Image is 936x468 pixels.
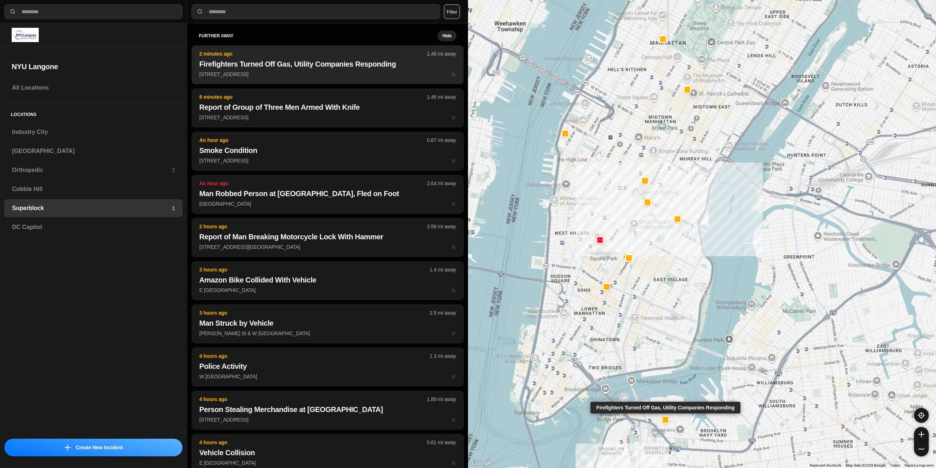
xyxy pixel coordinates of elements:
[192,348,464,386] button: 4 hours ago1.3 mi awayPolice ActivityW [GEOGRAPHIC_DATA]star
[199,50,427,57] p: 2 minutes ago
[192,114,464,120] a: 8 minutes ago1.46 mi awayReport of Group of Three Men Armed With Knife[STREET_ADDRESS]star
[199,157,456,164] p: [STREET_ADDRESS]
[192,373,464,379] a: 4 hours ago1.3 mi awayPolice ActivityW [GEOGRAPHIC_DATA]star
[430,309,456,317] p: 2.5 mi away
[192,89,464,127] button: 8 minutes ago1.46 mi awayReport of Group of Three Men Armed With Knife[STREET_ADDRESS]star
[192,71,464,77] a: 2 minutes ago1.48 mi awayFirefighters Turned Off Gas, Utility Companies Responding[STREET_ADDRESS...
[470,458,494,468] img: Google
[12,83,175,92] h3: All Locations
[199,232,456,242] h2: Report of Man Breaking Motorcycle Lock With Hammer
[4,439,182,456] a: iconCreate New Incident
[451,330,456,336] span: star
[192,261,464,300] button: 3 hours ago1.4 mi awayAmazon Bike Collided With VehicleE [GEOGRAPHIC_DATA]star
[192,218,464,257] button: 2 hours ago3.56 mi awayReport of Man Breaking Motorcycle Lock With Hammer[STREET_ADDRESS][GEOGRAP...
[199,71,456,78] p: [STREET_ADDRESS]
[172,166,175,174] p: 2
[430,266,456,273] p: 1.4 mi away
[199,200,456,207] p: [GEOGRAPHIC_DATA]
[192,45,464,84] button: 2 minutes ago1.48 mi awayFirefighters Turned Off Gas, Utility Companies Responding[STREET_ADDRESS...
[12,28,39,42] img: logo
[590,402,740,413] div: Firefighters Turned Off Gas, Utility Companies Responding
[918,412,925,419] img: recenter
[199,396,427,403] p: 4 hours ago
[192,132,464,171] button: An hour ago0.67 mi awaySmoke Condition[STREET_ADDRESS]star
[199,188,456,199] h2: Man Robbed Person at [GEOGRAPHIC_DATA], Fled on Foot
[192,416,464,423] a: 4 hours ago1.89 mi awayPerson Stealing Merchandise at [GEOGRAPHIC_DATA][STREET_ADDRESS]star
[192,391,464,430] button: 4 hours ago1.89 mi awayPerson Stealing Merchandise at [GEOGRAPHIC_DATA][STREET_ADDRESS]star
[4,161,182,179] a: Orthopedic2
[914,408,929,423] button: recenter
[9,8,16,15] img: search
[846,463,886,467] span: Map data ©2025 Google
[199,33,438,39] h5: further away
[192,287,464,293] a: 3 hours ago1.4 mi awayAmazon Bike Collided With VehicleE [GEOGRAPHIC_DATA]star
[199,275,456,285] h2: Amazon Bike Collided With Vehicle
[199,93,427,101] p: 8 minutes ago
[427,396,456,403] p: 1.89 mi away
[199,459,456,467] p: E [GEOGRAPHIC_DATA]
[199,361,456,371] h2: Police Activity
[451,244,456,250] span: star
[918,446,924,452] img: zoom-out
[12,128,175,136] h3: Industry City
[199,266,430,273] p: 3 hours ago
[427,93,456,101] p: 1.46 mi away
[12,147,175,156] h3: [GEOGRAPHIC_DATA]
[199,439,427,446] p: 4 hours ago
[451,417,456,423] span: star
[12,166,172,175] h3: Orthopedic
[444,4,460,19] button: Filter
[914,427,929,442] button: zoom-in
[199,136,427,144] p: An hour ago
[192,175,464,214] button: An hour ago2.64 mi awayMan Robbed Person at [GEOGRAPHIC_DATA], Fled on Foot[GEOGRAPHIC_DATA]star
[451,201,456,207] span: star
[918,431,924,437] img: zoom-in
[451,374,456,379] span: star
[442,33,452,39] small: Hide
[192,304,464,343] button: 3 hours ago2.5 mi awayMan Struck by Vehicle[PERSON_NAME] St & W [GEOGRAPHIC_DATA]star
[451,115,456,120] span: star
[890,463,900,467] a: Terms
[199,59,456,69] h2: Firefighters Turned Off Gas, Utility Companies Responding
[76,444,123,451] p: Create New Incident
[199,448,456,458] h2: Vehicle Collision
[65,445,71,450] img: icon
[12,223,175,232] h3: DC Capitol
[199,102,456,112] h2: Report of Group of Three Men Armed With Knife
[199,287,456,294] p: E [GEOGRAPHIC_DATA]
[199,318,456,328] h2: Man Struck by Vehicle
[470,458,494,468] a: Open this area in Google Maps (opens a new window)
[192,330,464,336] a: 3 hours ago2.5 mi awayMan Struck by Vehicle[PERSON_NAME] St & W [GEOGRAPHIC_DATA]star
[451,158,456,164] span: star
[192,157,464,164] a: An hour ago0.67 mi awaySmoke Condition[STREET_ADDRESS]star
[199,243,456,251] p: [STREET_ADDRESS][GEOGRAPHIC_DATA]
[4,199,182,217] a: Superblock1
[427,180,456,187] p: 2.64 mi away
[172,205,175,212] p: 1
[192,244,464,250] a: 2 hours ago3.56 mi awayReport of Man Breaking Motorcycle Lock With Hammer[STREET_ADDRESS][GEOGRAP...
[199,404,456,415] h2: Person Stealing Merchandise at [GEOGRAPHIC_DATA]
[661,416,669,424] button: Firefighters Turned Off Gas, Utility Companies Responding
[451,287,456,293] span: star
[427,136,456,144] p: 0.67 mi away
[4,103,182,123] h5: Locations
[12,61,175,72] h2: NYU Langone
[12,204,172,213] h3: Superblock
[196,8,204,15] img: search
[199,145,456,156] h2: Smoke Condition
[4,123,182,141] a: Industry City
[451,71,456,77] span: star
[192,460,464,466] a: 4 hours ago0.61 mi awayVehicle CollisionE [GEOGRAPHIC_DATA]star
[430,352,456,360] p: 1.3 mi away
[905,463,934,467] a: Report a map error
[451,460,456,466] span: star
[199,352,430,360] p: 4 hours ago
[4,142,182,160] a: [GEOGRAPHIC_DATA]
[192,201,464,207] a: An hour ago2.64 mi awayMan Robbed Person at [GEOGRAPHIC_DATA], Fled on Foot[GEOGRAPHIC_DATA]star
[427,439,456,446] p: 0.61 mi away
[199,180,427,187] p: An hour ago
[427,223,456,230] p: 3.56 mi away
[438,31,456,41] button: Hide
[199,373,456,380] p: W [GEOGRAPHIC_DATA]
[199,223,427,230] p: 2 hours ago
